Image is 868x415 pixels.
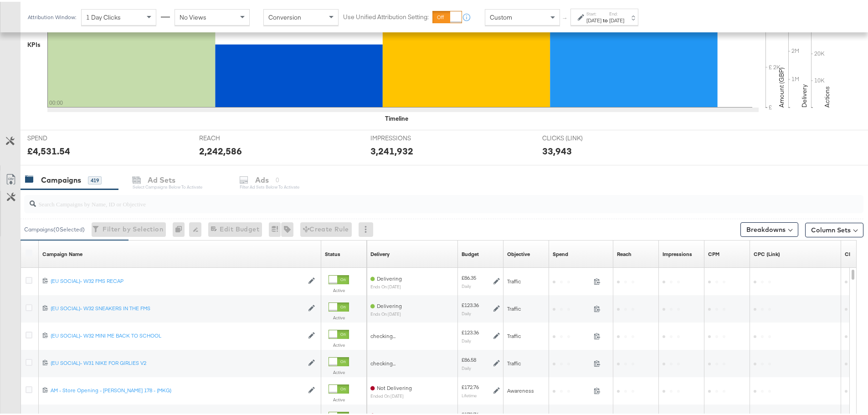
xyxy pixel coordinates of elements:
text: Actions [823,84,831,106]
label: Active [329,395,349,401]
a: (EU SOCIAL)- W32 SNEAKERS IN THE FMS [51,303,303,311]
label: Active [329,313,349,319]
span: checking... [370,331,395,338]
a: The average cost for each link click you've received from your ad. [754,249,780,256]
div: 419 [88,174,102,183]
strong: to [601,15,609,22]
div: KPIs [27,39,41,47]
span: ↑ [561,15,570,19]
button: Column Sets [805,221,863,236]
a: The number of times your ad was served. On mobile apps an ad is counted as served the first time ... [663,249,692,256]
sub: Daily [462,309,471,314]
div: 33,943 [542,143,572,156]
sub: Daily [462,282,471,287]
span: Not Delivering [377,383,412,389]
label: Active [329,286,349,292]
div: Impressions [663,249,692,256]
div: Campaigns ( 0 Selected) [24,224,85,232]
sub: ended on [DATE] [370,392,412,397]
span: Delivering [377,273,402,280]
div: £4,531.54 [27,143,70,156]
a: The maximum amount you're willing to spend on your ads, on average each day or over the lifetime ... [462,249,479,256]
a: Your campaign name. [42,249,82,256]
a: Reflects the ability of your Ad Campaign to achieve delivery based on ad states, schedule and bud... [370,249,390,256]
div: £86.58 [462,354,476,362]
div: Campaign Name [42,249,82,256]
label: Active [329,368,349,374]
div: Attribution Window: [27,12,77,19]
span: Traffic [507,331,521,338]
div: Reach [617,249,632,256]
div: AM - Store Opening - [PERSON_NAME] 178 - (MKG) [51,385,303,392]
span: Traffic [507,358,521,365]
sub: ends on [DATE] [370,282,402,287]
div: 2,242,586 [199,143,242,156]
button: Breakdowns [740,220,798,235]
label: End: [609,9,624,15]
div: Objective [507,249,530,256]
div: £172.76 [462,382,479,389]
input: Search Campaigns by Name, ID or Objective [36,190,786,207]
sub: Daily [462,336,471,342]
text: Delivery [800,82,808,106]
div: Status [325,249,340,256]
div: Spend [553,249,568,256]
span: REACH [199,132,267,141]
span: Awareness [507,385,534,392]
a: The total amount spent to date. [553,249,568,256]
span: Traffic [507,303,521,310]
div: Delivery [370,249,390,256]
span: 1 Day Clicks [86,11,121,20]
div: CPC (Link) [754,249,780,256]
span: Conversion [268,11,301,20]
span: checking... [370,358,395,365]
div: Campaigns [41,173,81,184]
div: Budget [462,249,479,256]
div: (EU SOCIAL)- W32 SNEAKERS IN THE FMS [51,303,303,310]
span: Delivering [377,301,402,307]
text: Amount (GBP) [777,66,786,106]
span: CLICKS (LINK) [542,132,611,141]
div: [DATE] [609,15,624,22]
a: Your campaign's objective. [507,249,530,256]
span: Traffic [507,276,521,283]
a: The average cost you've paid to have 1,000 impressions of your ad. [708,249,719,256]
sub: Daily [462,364,471,369]
label: Use Unified Attribution Setting: [343,11,429,20]
span: No Views [180,11,206,20]
a: Shows the current state of your Ad Campaign. [325,249,340,256]
span: IMPRESSIONS [370,132,439,141]
span: SPEND [27,132,96,141]
label: Active [329,340,349,346]
div: CPM [708,249,719,256]
label: Start: [586,9,601,15]
a: AM - Store Opening - [PERSON_NAME] 178 - (MKG) [51,385,303,393]
div: Timeline [385,113,408,121]
div: 0 [173,220,189,235]
div: [DATE] [586,15,601,22]
a: (EU SOCIAL)- W31 NIKE FOR GIRLIES V2 [51,358,303,365]
a: The number of people your ad was served to. [617,249,632,256]
a: (EU SOCIAL)- W32 FMS RECAP [51,276,303,283]
sub: Lifetime [462,391,477,396]
div: £123.36 [462,300,479,307]
span: Custom [490,11,512,20]
div: 3,241,932 [370,143,413,156]
sub: ends on [DATE] [370,310,402,315]
div: £123.36 [462,327,479,334]
a: (EU SOCIAL)- W32 MINI ME BACK TO SCHOOL [51,330,303,338]
div: £86.35 [462,272,476,280]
